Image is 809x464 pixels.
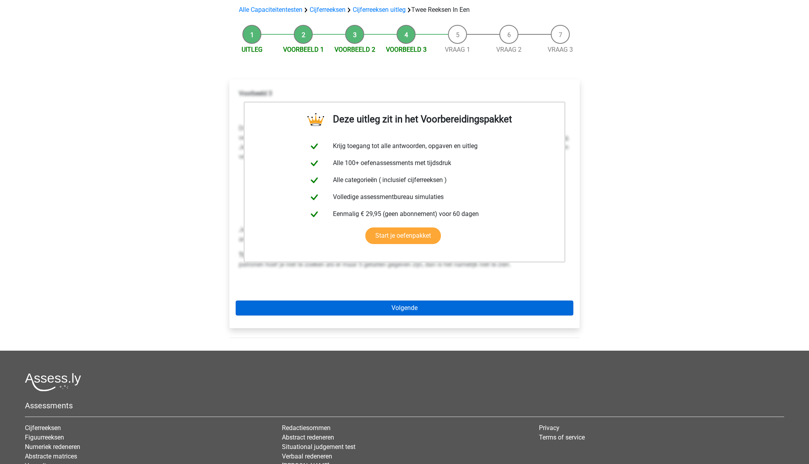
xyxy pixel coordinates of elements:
[25,424,61,432] a: Cijferreeksen
[496,46,522,53] a: Vraag 2
[239,225,570,244] p: Je ziet dat de tweede reeks niet steeds dezelfde transformatie heeft. Eerst + 3, dan +6, dan +9 e...
[236,5,573,15] div: Twee Reeksen In Een
[242,46,263,53] a: Uitleg
[539,434,585,441] a: Terms of service
[239,6,302,13] a: Alle Capaciteitentesten
[239,90,272,97] b: Voorbeeld 3
[282,443,355,451] a: Situational judgement test
[353,6,406,13] a: Cijferreeksen uitleg
[25,401,784,410] h5: Assessments
[335,46,375,53] a: Voorbeeld 2
[25,434,64,441] a: Figuurreeksen
[236,301,573,316] a: Volgende
[239,250,570,269] p: Als een vraag meer dan 6 getallen bevat, is de kans op een van de moeilijkere patronen groter. Di...
[365,227,441,244] a: Start je oefenpakket
[239,124,570,162] p: Dit is een moeilijk voorbeeld. Het is direct duidelijk dat er geen sprake kan zijn van een monoto...
[386,46,427,53] a: Voorbeeld 3
[25,373,81,391] img: Assessly logo
[283,46,324,53] a: Voorbeeld 1
[25,453,77,460] a: Abstracte matrices
[239,251,250,259] b: Tip:
[239,105,437,117] img: Intertwinging_example_3_1.png
[539,424,559,432] a: Privacy
[282,453,332,460] a: Verbaal redeneren
[239,168,437,219] img: Intertwinging_example_3_2.png
[445,46,470,53] a: Vraag 1
[282,424,331,432] a: Redactiesommen
[310,6,346,13] a: Cijferreeksen
[548,46,573,53] a: Vraag 3
[25,443,80,451] a: Numeriek redeneren
[282,434,334,441] a: Abstract redeneren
